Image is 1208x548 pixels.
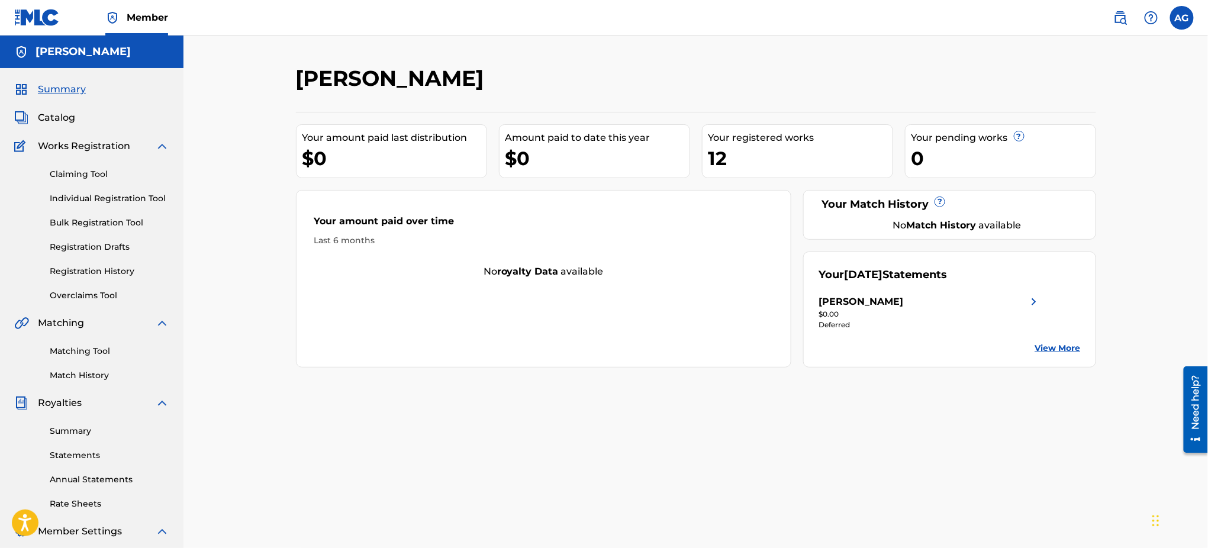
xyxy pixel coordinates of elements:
div: Your Match History [819,196,1081,212]
div: No available [833,218,1081,233]
div: Your amount paid last distribution [302,131,487,145]
img: Royalties [14,396,28,410]
span: [DATE] [844,268,882,281]
a: Registration Drafts [50,241,169,253]
img: right chevron icon [1027,295,1041,309]
div: $0 [302,145,487,172]
a: Annual Statements [50,473,169,486]
h5: Andrew Goodwin [36,45,131,59]
span: Member Settings [38,524,122,539]
a: CatalogCatalog [14,111,75,125]
img: Works Registration [14,139,30,153]
div: No available [297,265,791,279]
span: Royalties [38,396,82,410]
div: $0 [505,145,690,172]
iframe: Chat Widget [1149,491,1208,548]
img: MLC Logo [14,9,60,26]
span: ? [935,197,945,207]
img: expand [155,524,169,539]
div: Your pending works [911,131,1096,145]
div: Amount paid to date this year [505,131,690,145]
a: View More [1035,342,1081,354]
span: ? [1014,131,1024,141]
strong: Match History [906,220,976,231]
div: Your Statements [819,267,947,283]
iframe: Resource Center [1175,362,1208,457]
a: Registration History [50,265,169,278]
img: expand [155,139,169,153]
a: Match History [50,369,169,382]
img: help [1144,11,1158,25]
img: Top Rightsholder [105,11,120,25]
span: Works Registration [38,139,130,153]
div: $0.00 [819,309,1041,320]
a: Overclaims Tool [50,289,169,302]
img: search [1113,11,1128,25]
a: Summary [50,425,169,437]
a: Matching Tool [50,345,169,357]
div: [PERSON_NAME] [819,295,903,309]
span: Catalog [38,111,75,125]
div: Help [1139,6,1163,30]
h2: [PERSON_NAME] [296,65,490,92]
a: Claiming Tool [50,168,169,180]
img: Catalog [14,111,28,125]
a: [PERSON_NAME]right chevron icon$0.00Deferred [819,295,1041,330]
a: Individual Registration Tool [50,192,169,205]
a: Public Search [1109,6,1132,30]
div: Last 6 months [314,234,774,247]
span: Member [127,11,168,24]
div: 12 [708,145,893,172]
img: Summary [14,82,28,96]
img: expand [155,316,169,330]
div: Drag [1152,503,1159,539]
span: Matching [38,316,84,330]
span: Summary [38,82,86,96]
div: Deferred [819,320,1041,330]
div: Your amount paid over time [314,214,774,234]
a: Bulk Registration Tool [50,217,169,229]
a: SummarySummary [14,82,86,96]
img: expand [155,396,169,410]
img: Member Settings [14,524,28,539]
a: Statements [50,449,169,462]
div: Your registered works [708,131,893,145]
div: User Menu [1170,6,1194,30]
a: Rate Sheets [50,498,169,510]
img: Matching [14,316,29,330]
strong: royalty data [497,266,559,277]
div: 0 [911,145,1096,172]
img: Accounts [14,45,28,59]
